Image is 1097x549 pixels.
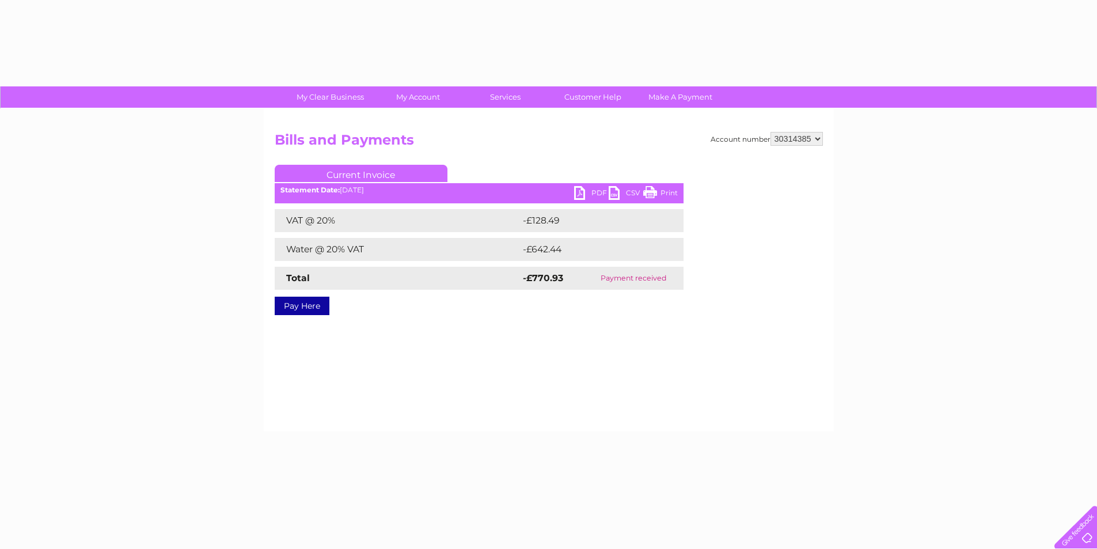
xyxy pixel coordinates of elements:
td: -£642.44 [520,238,665,261]
a: Print [643,186,678,203]
a: Customer Help [545,86,640,108]
a: My Account [370,86,465,108]
a: CSV [609,186,643,203]
td: VAT @ 20% [275,209,520,232]
strong: Total [286,272,310,283]
strong: -£770.93 [523,272,563,283]
a: Current Invoice [275,165,447,182]
td: Water @ 20% VAT [275,238,520,261]
a: Make A Payment [633,86,728,108]
a: Pay Here [275,297,329,315]
td: Payment received [584,267,684,290]
b: Statement Date: [280,185,340,194]
div: Account number [711,132,823,146]
a: Services [458,86,553,108]
div: [DATE] [275,186,684,194]
a: PDF [574,186,609,203]
h2: Bills and Payments [275,132,823,154]
td: -£128.49 [520,209,664,232]
a: My Clear Business [283,86,378,108]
